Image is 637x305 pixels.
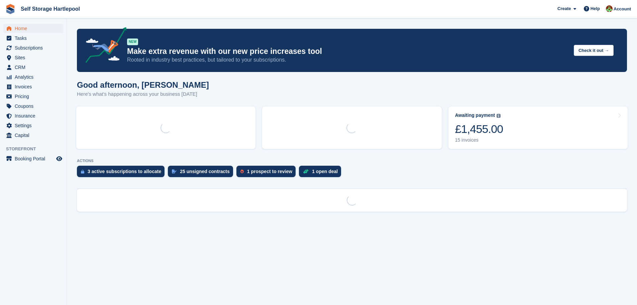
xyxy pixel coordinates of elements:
img: deal-1b604bf984904fb50ccaf53a9ad4b4a5d6e5aea283cecdc64d6e3604feb123c2.svg [303,169,309,174]
a: menu [3,72,63,82]
span: Settings [15,121,55,130]
span: Pricing [15,92,55,101]
a: Preview store [55,155,63,163]
a: 1 prospect to review [236,166,299,180]
div: 1 open deal [312,169,338,174]
a: 1 open deal [299,166,344,180]
img: Woods Removals [606,5,613,12]
span: Booking Portal [15,154,55,163]
div: 15 invoices [455,137,503,143]
span: Account [614,6,631,12]
div: 1 prospect to review [247,169,292,174]
div: NEW [127,39,138,45]
a: Awaiting payment £1,455.00 15 invoices [448,106,628,149]
a: menu [3,43,63,53]
span: Insurance [15,111,55,121]
a: menu [3,131,63,140]
a: menu [3,53,63,62]
span: Help [591,5,600,12]
a: menu [3,82,63,91]
span: Coupons [15,101,55,111]
h1: Good afternoon, [PERSON_NAME] [77,80,209,89]
a: menu [3,121,63,130]
span: CRM [15,63,55,72]
img: icon-info-grey-7440780725fd019a000dd9b08b2336e03edf1995a4989e88bcd33f0948082b44.svg [497,114,501,118]
img: price-adjustments-announcement-icon-8257ccfd72463d97f412b2fc003d46551f7dbcb40ab6d574587a9cd5c0d94... [80,27,127,65]
a: menu [3,33,63,43]
p: ACTIONS [77,159,627,163]
a: 25 unsigned contracts [168,166,236,180]
img: prospect-51fa495bee0391a8d652442698ab0144808aea92771e9ea1ae160a38d050c398.svg [240,169,244,173]
span: Capital [15,131,55,140]
img: stora-icon-8386f47178a22dfd0bd8f6a31ec36ba5ce8667c1dd55bd0f319d3a0aa187defe.svg [5,4,15,14]
span: Analytics [15,72,55,82]
div: 25 unsigned contracts [180,169,230,174]
a: menu [3,92,63,101]
span: Sites [15,53,55,62]
span: Home [15,24,55,33]
img: contract_signature_icon-13c848040528278c33f63329250d36e43548de30e8caae1d1a13099fd9432cc5.svg [172,169,177,173]
img: active_subscription_to_allocate_icon-d502201f5373d7db506a760aba3b589e785aa758c864c3986d89f69b8ff3... [81,169,84,174]
span: Subscriptions [15,43,55,53]
div: Awaiting payment [455,112,495,118]
div: 3 active subscriptions to allocate [88,169,161,174]
span: Invoices [15,82,55,91]
a: menu [3,63,63,72]
p: Make extra revenue with our new price increases tool [127,47,568,56]
div: £1,455.00 [455,122,503,136]
span: Tasks [15,33,55,43]
span: Storefront [6,146,67,152]
button: Check it out → [574,45,614,56]
p: Here's what's happening across your business [DATE] [77,90,209,98]
a: 3 active subscriptions to allocate [77,166,168,180]
a: menu [3,154,63,163]
a: Self Storage Hartlepool [18,3,83,14]
a: menu [3,101,63,111]
p: Rooted in industry best practices, but tailored to your subscriptions. [127,56,568,64]
a: menu [3,111,63,121]
a: menu [3,24,63,33]
span: Create [557,5,571,12]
